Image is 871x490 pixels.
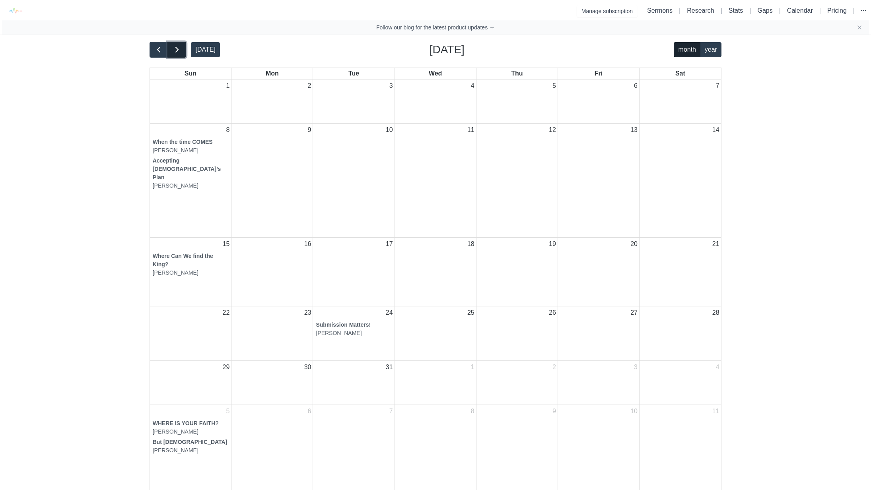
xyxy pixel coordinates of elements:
td: December 21, 2024 [640,238,721,306]
td: January 4, 2025 [640,360,721,405]
a: December 17, 2024 [384,238,395,250]
td: December 28, 2024 [640,306,721,360]
a: Sunday [183,68,198,79]
td: December 4, 2024 [395,79,476,124]
a: [PERSON_NAME] [316,330,362,336]
button: year [700,42,721,58]
li: | [850,6,858,15]
a: [PERSON_NAME] [153,147,198,153]
li: | [776,6,784,15]
td: December 16, 2024 [231,238,313,306]
a: January 9, 2025 [551,405,558,418]
a: December 16, 2024 [303,238,313,250]
button: Close banner [856,24,863,31]
a: December 24, 2024 [384,306,395,319]
a: [PERSON_NAME] [153,269,198,276]
a: Follow our blog for the latest product updates → [376,23,495,31]
a: Saturday [674,68,687,79]
td: December 18, 2024 [395,238,476,306]
h2: [DATE] [430,41,465,58]
a: January 11, 2025 [711,405,721,418]
td: December 3, 2024 [313,79,395,124]
span: [PERSON_NAME] [153,146,198,155]
td: December 8, 2024 [150,124,231,238]
a: [PERSON_NAME] [153,447,198,453]
td: December 22, 2024 [150,306,231,360]
iframe: Drift Widget Chat Controller [831,450,861,480]
td: December 2, 2024 [231,79,313,124]
td: December 10, 2024 [313,124,395,238]
a: December 25, 2024 [466,306,476,319]
a: January 2, 2025 [551,361,558,374]
a: December 28, 2024 [711,306,721,319]
strong: Submission Matters! [316,322,371,328]
a: January 1, 2025 [469,361,476,374]
a: December 14, 2024 [711,124,721,136]
a: January 6, 2025 [306,405,313,418]
td: December 17, 2024 [313,238,395,306]
span: [PERSON_NAME] [153,446,198,455]
a: December 3, 2024 [388,79,395,92]
a: December 31, 2024 [384,361,395,374]
td: December 25, 2024 [395,306,476,360]
li: | [676,6,684,15]
a: Wednesday [427,68,443,79]
button: Previous month [150,42,168,58]
strong: When the time COMES [153,139,213,145]
a: January 7, 2025 [388,405,395,418]
a: Friday [593,68,604,79]
td: December 26, 2024 [476,306,558,360]
li: | [746,6,754,15]
a: December 11, 2024 [466,124,476,136]
button: month [674,42,700,58]
a: Calendar [787,7,813,14]
li: | [816,6,824,15]
span: [PERSON_NAME] [316,329,362,337]
a: December 10, 2024 [384,124,395,136]
a: December 27, 2024 [629,306,639,319]
strong: But [DEMOGRAPHIC_DATA] [153,439,227,445]
td: December 1, 2024 [150,79,231,124]
a: [PERSON_NAME] [153,182,198,189]
td: December 6, 2024 [558,79,639,124]
li: | [717,6,725,15]
button: Manage subscription [577,5,638,17]
a: [PERSON_NAME] [153,428,198,435]
a: Sermons [647,7,673,14]
button: Next month [167,42,186,58]
a: December 29, 2024 [221,361,231,374]
td: December 7, 2024 [640,79,721,124]
a: Tuesday [347,68,361,79]
td: December 9, 2024 [231,124,313,238]
a: December 21, 2024 [711,238,721,250]
td: December 29, 2024 [150,360,231,405]
td: December 12, 2024 [476,124,558,238]
td: December 15, 2024 [150,238,231,306]
a: December 22, 2024 [221,306,231,319]
strong: WHERE IS YOUR FAITH? [153,420,219,426]
a: December 7, 2024 [714,79,721,92]
a: December 12, 2024 [547,124,558,136]
a: December 20, 2024 [629,238,639,250]
td: December 5, 2024 [476,79,558,124]
a: Thursday [509,68,524,79]
a: December 8, 2024 [224,124,231,136]
strong: Accepting [DEMOGRAPHIC_DATA]’s Plan [153,157,221,180]
td: December 24, 2024 [313,306,395,360]
td: December 11, 2024 [395,124,476,238]
a: December 26, 2024 [547,306,558,319]
a: December 23, 2024 [303,306,313,319]
a: December 18, 2024 [466,238,476,250]
a: Monday [264,68,280,79]
a: December 2, 2024 [306,79,313,92]
a: Research [687,7,714,14]
a: January 3, 2025 [632,361,639,374]
td: December 13, 2024 [558,124,639,238]
a: December 5, 2024 [551,79,558,92]
a: January 5, 2025 [224,405,231,418]
a: January 8, 2025 [469,405,476,418]
a: December 15, 2024 [221,238,231,250]
td: December 14, 2024 [640,124,721,238]
span: [PERSON_NAME] [153,428,198,436]
td: December 23, 2024 [231,306,313,360]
